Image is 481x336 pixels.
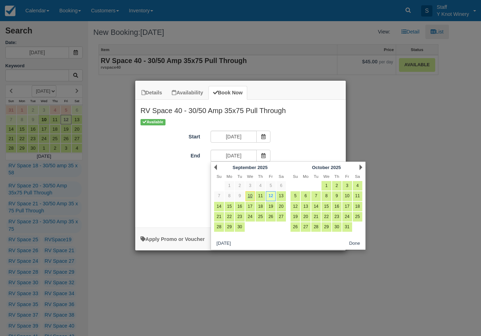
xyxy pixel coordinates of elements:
a: 3 [245,181,255,191]
a: 28 [311,222,321,232]
h2: RV Space 40 - 30/50 Amp 35x75 Pull Through [135,100,346,118]
a: 14 [214,202,224,211]
a: 16 [332,202,342,211]
a: 27 [276,212,286,222]
a: Apply Voucher [140,236,205,242]
a: 17 [342,202,352,211]
a: 30 [332,222,342,232]
a: 22 [321,212,331,222]
a: 25 [353,212,362,222]
a: 7 [311,191,321,201]
a: 8 [321,191,331,201]
label: Start [135,131,205,141]
a: 20 [301,212,310,222]
a: 3 [342,181,352,191]
a: 22 [225,212,234,222]
a: 25 [256,212,265,222]
span: 2025 [331,165,341,170]
a: 23 [235,212,244,222]
span: Available [140,119,165,125]
span: Thursday [258,174,263,179]
button: [DATE] [214,239,233,248]
span: Wednesday [247,174,253,179]
a: 6 [276,181,286,191]
span: Monday [226,174,232,179]
a: 26 [266,212,275,222]
a: 21 [214,212,224,222]
a: 15 [225,202,234,211]
a: 1 [225,181,234,191]
label: End [135,150,205,160]
a: 28 [214,222,224,232]
span: October [312,165,330,170]
a: Next [360,164,362,170]
a: 20 [276,202,286,211]
a: 24 [245,212,255,222]
button: Done [346,239,363,248]
a: 10 [342,191,352,201]
a: 4 [353,181,362,191]
span: September [233,165,256,170]
a: 2 [235,181,244,191]
a: 29 [321,222,331,232]
a: 26 [291,222,300,232]
a: 29 [225,222,234,232]
span: Saturday [355,174,360,179]
a: 6 [301,191,310,201]
a: 18 [353,202,362,211]
a: 7 [214,191,224,201]
a: 11 [256,191,265,201]
a: 5 [266,181,275,191]
a: 12 [266,191,275,201]
a: 14 [311,202,321,211]
span: 2025 [257,165,268,170]
span: Sunday [217,174,221,179]
span: Thursday [335,174,339,179]
a: 2 [332,181,342,191]
a: 16 [235,202,244,211]
span: Wednesday [323,174,329,179]
div: : [135,215,346,224]
a: Book Now [208,86,247,100]
a: Prev [214,164,217,170]
a: 17 [245,202,255,211]
a: 9 [332,191,342,201]
a: 21 [311,212,321,222]
a: 12 [291,202,300,211]
a: 13 [276,191,286,201]
a: 27 [301,222,310,232]
div: Item Modal [135,100,346,224]
a: 19 [266,202,275,211]
a: 9 [235,191,244,201]
a: 8 [225,191,234,201]
a: Availability [167,86,207,100]
a: 5 [291,191,300,201]
a: 11 [353,191,362,201]
a: 30 [235,222,244,232]
span: Monday [303,174,308,179]
a: 24 [342,212,352,222]
span: Sunday [293,174,298,179]
a: 19 [291,212,300,222]
a: 4 [256,181,265,191]
a: 15 [321,202,331,211]
span: Friday [269,174,273,179]
span: Tuesday [314,174,318,179]
span: Tuesday [237,174,242,179]
span: Saturday [279,174,283,179]
a: 1 [321,181,331,191]
a: 10 [245,191,255,201]
span: Friday [345,174,349,179]
a: Details [137,86,167,100]
a: 18 [256,202,265,211]
a: 31 [342,222,352,232]
a: 13 [301,202,310,211]
a: 23 [332,212,342,222]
